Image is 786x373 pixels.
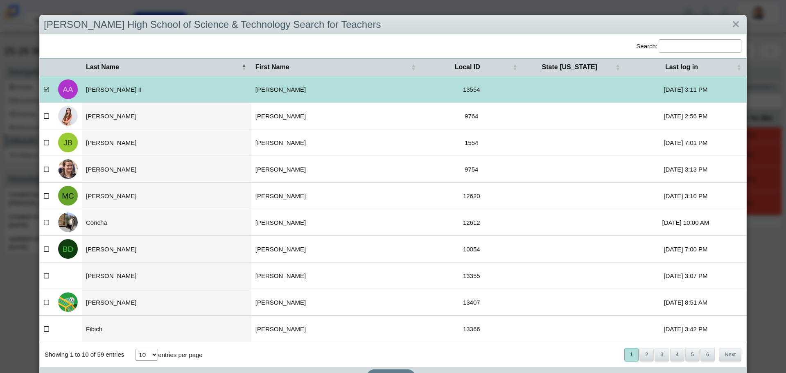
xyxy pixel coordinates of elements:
[82,236,251,262] td: [PERSON_NAME]
[421,316,522,342] td: 13366
[421,183,522,209] td: 12620
[625,183,746,209] td: [DATE] 3:10 PM
[411,59,416,76] span: First Name : Activate to sort
[421,209,522,236] td: 12612
[58,319,78,339] img: matthew.fibich.kEPuGm
[639,348,654,362] button: 2
[625,76,746,103] td: [DATE] 3:11 PM
[421,289,522,316] td: 13407
[736,59,741,76] span: Last log in : Activate to sort
[58,159,78,179] img: carynne.dati.Ga4a35
[251,316,421,342] td: [PERSON_NAME]
[251,236,421,262] td: [PERSON_NAME]
[86,63,119,70] span: Last Name
[82,289,251,316] td: [PERSON_NAME]
[58,212,78,232] img: rodrigo.concha.Q5qNp8
[455,63,480,70] span: Local ID
[625,262,746,289] td: [DATE] 3:07 PM
[513,59,517,76] span: Local ID : Activate to sort
[251,183,421,209] td: [PERSON_NAME]
[82,209,251,236] td: Concha
[82,262,251,289] td: [PERSON_NAME]
[625,316,746,342] td: [DATE] 3:42 PM
[665,63,698,70] span: Last log in
[251,76,421,103] td: [PERSON_NAME]
[251,209,421,236] td: [PERSON_NAME]
[625,209,746,236] td: [DATE] 10:00 AM
[421,129,522,156] td: 1554
[624,348,639,362] button: 1
[251,289,421,316] td: [PERSON_NAME]
[623,348,741,362] nav: pagination
[82,129,251,156] td: [PERSON_NAME]
[625,289,746,316] td: [DATE] 8:51 AM
[730,18,742,32] a: Close
[251,129,421,156] td: [PERSON_NAME]
[58,292,78,312] img: kevin.dineen.RdTUTr
[251,156,421,183] td: [PERSON_NAME]
[719,348,741,362] button: Next
[63,139,72,147] span: JB
[421,236,522,262] td: 10054
[542,63,597,70] span: State [US_STATE]
[251,103,421,129] td: [PERSON_NAME]
[625,103,746,129] td: [DATE] 2:56 PM
[421,156,522,183] td: 9754
[615,59,620,76] span: State ID : Activate to sort
[40,342,124,367] div: Showing 1 to 10 of 59 entries
[251,262,421,289] td: [PERSON_NAME]
[82,156,251,183] td: [PERSON_NAME]
[421,76,522,103] td: 13554
[655,348,669,362] button: 3
[625,236,746,262] td: [DATE] 7:00 PM
[685,348,700,362] button: 5
[58,106,78,126] img: veronica.bellorinl.JwIJbt
[255,63,289,70] span: First Name
[58,266,78,285] img: melissa.diaz.fdyIms
[82,316,251,342] td: Fibich
[82,183,251,209] td: [PERSON_NAME]
[625,156,746,183] td: [DATE] 3:13 PM
[63,86,73,93] span: AA
[40,15,746,34] div: [PERSON_NAME] High School of Science & Technology Search for Teachers
[625,129,746,156] td: [DATE] 7:01 PM
[62,192,74,200] span: MC
[63,245,73,253] span: BD
[242,59,246,76] span: Last Name : Activate to invert sorting
[158,351,202,358] label: entries per page
[636,43,657,50] label: Search:
[700,348,715,362] button: 6
[670,348,684,362] button: 4
[421,262,522,289] td: 13355
[82,103,251,129] td: [PERSON_NAME]
[421,103,522,129] td: 9764
[82,76,251,103] td: [PERSON_NAME] II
